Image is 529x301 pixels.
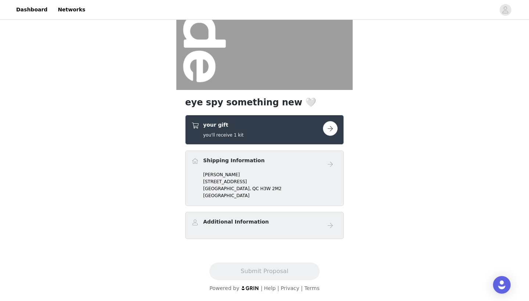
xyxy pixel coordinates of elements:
span: | [261,285,263,291]
a: Privacy [281,285,299,291]
a: Networks [53,1,90,18]
span: Powered by [209,285,239,291]
a: Help [264,285,276,291]
div: avatar [502,4,509,16]
p: [STREET_ADDRESS] [203,178,338,185]
h4: your gift [203,121,244,129]
span: | [301,285,303,291]
span: [GEOGRAPHIC_DATA], [203,186,251,191]
h4: Additional Information [203,218,269,226]
h5: you'll receive 1 kit [203,132,244,138]
a: Terms [304,285,319,291]
button: Submit Proposal [209,262,319,280]
div: Additional Information [185,212,344,239]
span: | [277,285,279,291]
p: [PERSON_NAME] [203,171,338,178]
div: your gift [185,115,344,145]
h4: Shipping Information [203,157,264,164]
p: [GEOGRAPHIC_DATA] [203,192,338,199]
img: logo [241,286,259,290]
span: QC [252,186,259,191]
span: H3W 2M2 [260,186,281,191]
a: Dashboard [12,1,52,18]
div: Shipping Information [185,150,344,206]
h1: eye spy something new 🤍 [185,96,344,109]
div: Open Intercom Messenger [493,276,511,294]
